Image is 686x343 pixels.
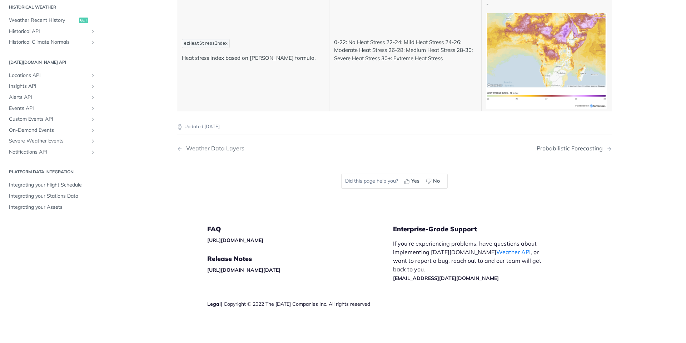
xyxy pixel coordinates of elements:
[177,123,612,130] p: Updated [DATE]
[207,255,393,263] h5: Release Notes
[9,105,88,112] span: Events API
[5,81,98,92] a: Insights APIShow subpages for Insights API
[423,176,444,187] button: No
[9,83,88,90] span: Insights API
[537,145,612,152] a: Next Page: Probabilistic Forecasting
[9,28,88,35] span: Historical API
[90,28,96,34] button: Show subpages for Historical API
[207,300,393,308] div: | Copyright © 2022 The [DATE] Companies Inc. All rights reserved
[207,301,221,307] a: Legal
[90,149,96,155] button: Show subpages for Notifications API
[5,180,98,190] a: Integrating your Flight Schedule
[79,18,88,23] span: get
[5,26,98,37] a: Historical APIShow subpages for Historical API
[393,239,549,282] p: If you’re experiencing problems, have questions about implementing [DATE][DOMAIN_NAME] , or want ...
[5,146,98,157] a: Notifications APIShow subpages for Notifications API
[90,94,96,100] button: Show subpages for Alerts API
[5,59,98,65] h2: [DATE][DOMAIN_NAME] API
[402,176,423,187] button: Yes
[184,41,228,46] span: ezHeatStressIndex
[90,105,96,111] button: Show subpages for Events API
[177,138,612,159] nav: Pagination Controls
[9,126,88,134] span: On-Demand Events
[90,127,96,133] button: Show subpages for On-Demand Events
[5,125,98,135] a: On-Demand EventsShow subpages for On-Demand Events
[5,136,98,146] a: Severe Weather EventsShow subpages for Severe Weather Events
[393,225,560,233] h5: Enterprise-Grade Support
[5,103,98,113] a: Events APIShow subpages for Events API
[90,138,96,144] button: Show subpages for Severe Weather Events
[207,237,263,243] a: [URL][DOMAIN_NAME]
[9,93,88,101] span: Alerts API
[5,92,98,102] a: Alerts APIShow subpages for Alerts API
[207,225,393,233] h5: FAQ
[5,169,98,175] h2: Platform DATA integration
[9,203,96,211] span: Integrating your Assets
[182,54,324,62] p: Heat stress index based on [PERSON_NAME] formula.
[5,191,98,202] a: Integrating your Stations Data
[9,39,88,46] span: Historical Climate Normals
[5,4,98,10] h2: Historical Weather
[90,83,96,89] button: Show subpages for Insights API
[486,57,607,64] span: Expand image
[177,145,363,152] a: Previous Page: Weather Data Layers
[496,248,531,256] a: Weather API
[393,275,499,281] a: [EMAIL_ADDRESS][DATE][DOMAIN_NAME]
[5,37,98,48] a: Historical Climate NormalsShow subpages for Historical Climate Normals
[5,15,98,26] a: Weather Recent Historyget
[9,116,88,123] span: Custom Events API
[90,116,96,122] button: Show subpages for Custom Events API
[334,38,477,63] p: 0-22: No Heat Stress 22-24: Mild Heat Stress 24-26: Moderate Heat Stress 26-28: Medium Heat Stres...
[9,182,96,189] span: Integrating your Flight Schedule
[90,72,96,78] button: Show subpages for Locations API
[5,70,98,81] a: Locations APIShow subpages for Locations API
[9,148,88,155] span: Notifications API
[9,72,88,79] span: Locations API
[433,177,440,185] span: No
[537,145,606,152] div: Probabilistic Forecasting
[207,267,280,273] a: [URL][DOMAIN_NAME][DATE]
[9,193,96,200] span: Integrating your Stations Data
[5,202,98,212] a: Integrating your Assets
[183,145,244,152] div: Weather Data Layers
[411,177,419,185] span: Yes
[9,137,88,145] span: Severe Weather Events
[5,114,98,125] a: Custom Events APIShow subpages for Custom Events API
[341,174,448,189] div: Did this page help you?
[9,17,77,24] span: Weather Recent History
[90,39,96,45] button: Show subpages for Historical Climate Normals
